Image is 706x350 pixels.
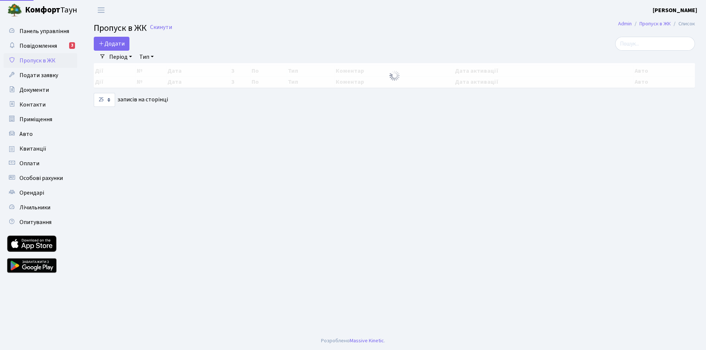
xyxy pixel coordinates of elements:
a: Орендарі [4,185,77,200]
nav: breadcrumb [607,16,706,32]
span: Особові рахунки [19,174,63,182]
a: Контакти [4,97,77,112]
a: Особові рахунки [4,171,77,185]
a: Опитування [4,215,77,230]
span: Приміщення [19,115,52,123]
a: Лічильники [4,200,77,215]
a: Панель управління [4,24,77,39]
img: logo.png [7,3,22,18]
input: Пошук... [615,37,695,51]
span: Подати заявку [19,71,58,79]
select: записів на сторінці [94,93,115,107]
span: Орендарі [19,189,44,197]
a: [PERSON_NAME] [653,6,697,15]
span: Авто [19,130,33,138]
span: Лічильники [19,203,50,212]
span: Документи [19,86,49,94]
span: Пропуск в ЖК [19,57,56,65]
span: Опитування [19,218,51,226]
button: Переключити навігацію [92,4,110,16]
a: Пропуск в ЖК [639,20,671,28]
span: Додати [99,40,125,48]
a: Приміщення [4,112,77,127]
li: Список [671,20,695,28]
a: Admin [618,20,632,28]
a: Повідомлення3 [4,39,77,53]
a: Квитанції [4,141,77,156]
a: Додати [94,37,129,51]
a: Авто [4,127,77,141]
b: Комфорт [25,4,60,16]
span: Контакти [19,101,46,109]
b: [PERSON_NAME] [653,6,697,14]
span: Оплати [19,159,39,167]
span: Квитанції [19,145,46,153]
label: записів на сторінці [94,93,168,107]
div: Розроблено . [321,337,385,345]
a: Оплати [4,156,77,171]
div: 3 [69,42,75,49]
span: Пропуск в ЖК [94,22,147,35]
a: Документи [4,83,77,97]
a: Період [106,51,135,63]
a: Тип [136,51,157,63]
span: Панель управління [19,27,69,35]
img: Обробка... [389,70,400,82]
a: Пропуск в ЖК [4,53,77,68]
span: Таун [25,4,77,17]
a: Подати заявку [4,68,77,83]
span: Повідомлення [19,42,57,50]
a: Скинути [150,24,172,31]
a: Massive Kinetic [350,337,384,344]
